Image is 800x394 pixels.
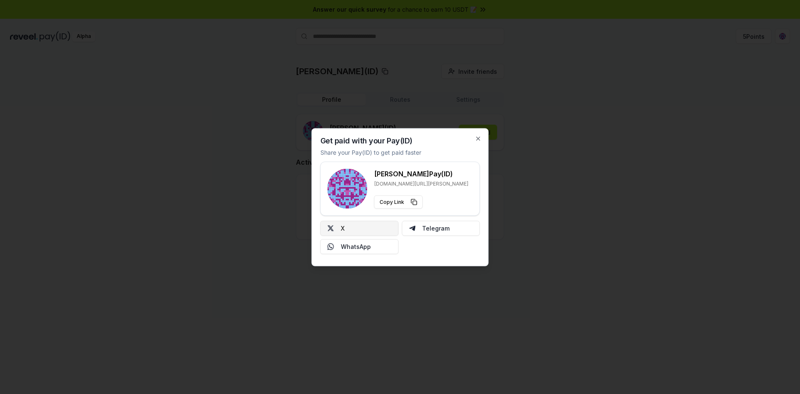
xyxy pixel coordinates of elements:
[327,225,334,231] img: X
[320,239,399,254] button: WhatsApp
[320,148,421,156] p: Share your Pay(ID) to get paid faster
[320,137,412,144] h2: Get paid with your Pay(ID)
[327,243,334,250] img: Whatsapp
[320,221,399,236] button: X
[409,225,415,231] img: Telegram
[374,195,423,208] button: Copy Link
[402,221,480,236] button: Telegram
[374,180,468,187] p: [DOMAIN_NAME][URL][PERSON_NAME]
[374,168,468,178] h3: [PERSON_NAME] Pay(ID)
